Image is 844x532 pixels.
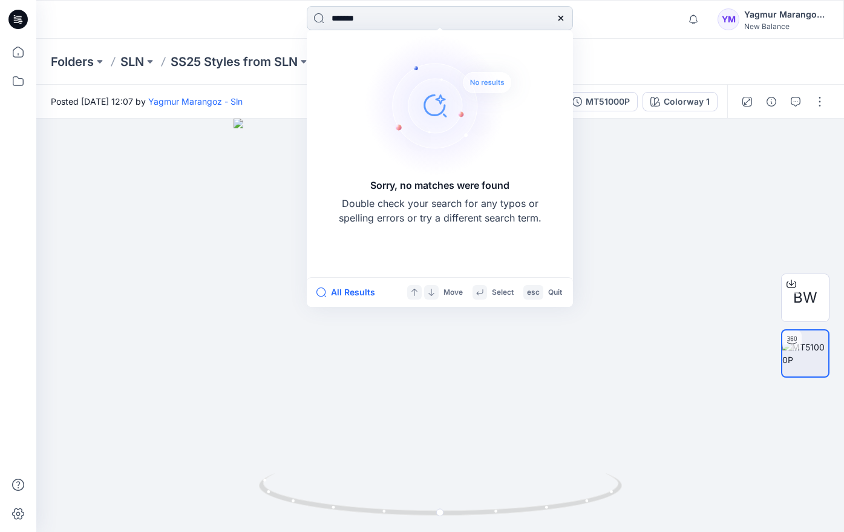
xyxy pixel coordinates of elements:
img: Sorry, no matches were found [365,33,534,178]
p: esc [527,286,540,299]
button: All Results [316,285,383,300]
a: Yagmur Marangoz - Sln [148,96,243,107]
p: Move [443,286,463,299]
p: Quit [548,286,562,299]
img: MT51000P [782,341,828,366]
div: MT51000P [586,95,630,108]
a: SLN [120,53,144,70]
a: Folders [51,53,94,70]
button: Details [762,92,781,111]
button: Colorway 1 [643,92,718,111]
p: Double check your search for any typos or spelling errors or try a different search term. [337,196,543,225]
button: MT51000P [564,92,638,111]
div: New Balance [744,22,829,31]
div: YM [718,8,739,30]
a: SS25 Styles from SLN [171,53,298,70]
p: Select [492,286,514,299]
div: Colorway 1 [664,95,710,108]
div: Yagmur Marangoz - Sln [744,7,829,22]
span: BW [793,287,817,309]
h5: Sorry, no matches were found [370,178,509,192]
span: Posted [DATE] 12:07 by [51,95,243,108]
